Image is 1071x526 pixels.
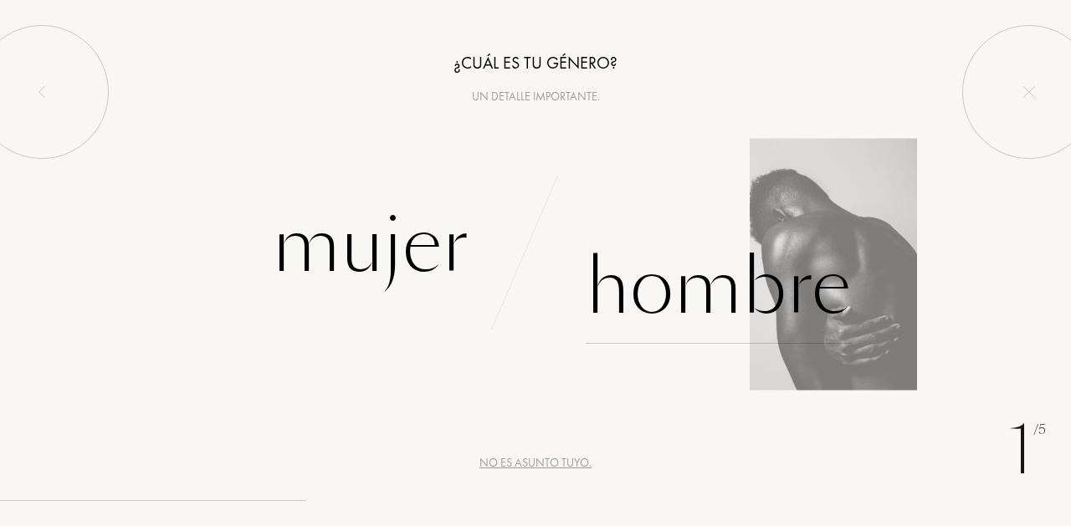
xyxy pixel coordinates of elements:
span: /5 [1033,421,1046,440]
img: quit_onboard.svg [1022,85,1036,99]
div: Mujer [272,189,469,302]
div: No es asunto tuyo. [479,454,592,472]
img: left_onboard.svg [35,85,49,99]
div: 1 [1008,401,1046,501]
div: Hombre [586,231,851,344]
